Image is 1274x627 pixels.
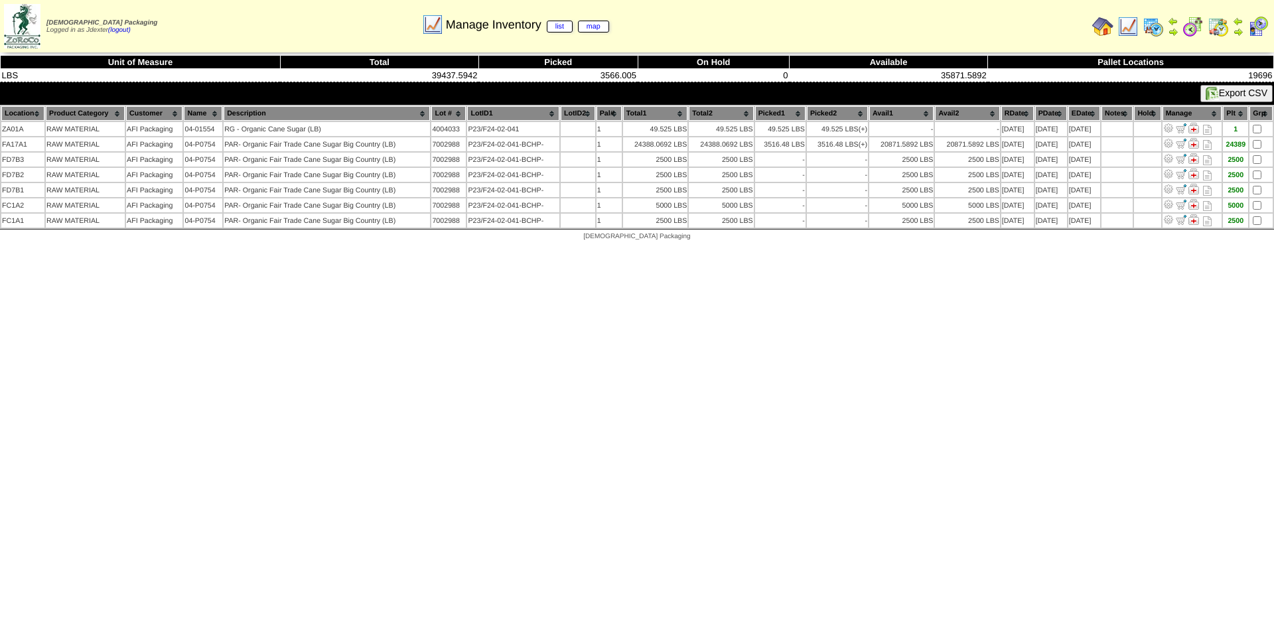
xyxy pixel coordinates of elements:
[935,214,999,228] td: 2500 LBS
[935,106,999,121] th: Avail2
[1035,183,1067,197] td: [DATE]
[623,106,687,121] th: Total1
[1224,171,1247,179] div: 2500
[467,168,559,182] td: P23/F24-02-041-BCHP-
[1176,184,1186,194] img: Move
[578,21,609,33] a: map
[1035,106,1067,121] th: PDate
[869,137,934,151] td: 20871.5892 LBS
[431,214,466,228] td: 7002988
[1208,16,1229,37] img: calendarinout.gif
[224,122,430,136] td: RG - Organic Cane Sugar (LB)
[1,214,44,228] td: FC1A1
[623,153,687,167] td: 2500 LBS
[689,198,753,212] td: 5000 LBS
[1,168,44,182] td: FD7B2
[1168,16,1178,27] img: arrowleft.gif
[1068,198,1100,212] td: [DATE]
[1117,16,1139,37] img: line_graph.gif
[1068,153,1100,167] td: [DATE]
[935,122,999,136] td: -
[623,198,687,212] td: 5000 LBS
[1035,122,1067,136] td: [DATE]
[1176,138,1186,149] img: Move
[689,106,753,121] th: Total2
[126,183,182,197] td: AFI Packaging
[431,168,466,182] td: 7002988
[988,69,1274,82] td: 19696
[1233,27,1243,37] img: arrowright.gif
[1233,16,1243,27] img: arrowleft.gif
[1163,199,1174,210] img: Adjust
[623,137,687,151] td: 24388.0692 LBS
[1182,16,1204,37] img: calendarblend.gif
[755,168,806,182] td: -
[467,137,559,151] td: P23/F24-02-041-BCHP-
[1163,214,1174,225] img: Adjust
[280,56,478,69] th: Total
[1224,125,1247,133] div: 1
[1203,186,1212,196] i: Note
[1224,202,1247,210] div: 5000
[1101,106,1133,121] th: Notes
[1168,27,1178,37] img: arrowright.gif
[1001,183,1034,197] td: [DATE]
[1176,214,1186,225] img: Move
[224,137,430,151] td: PAR- Organic Fair Trade Cane Sugar Big Country (LB)
[869,153,934,167] td: 2500 LBS
[1068,168,1100,182] td: [DATE]
[184,137,222,151] td: 04-P0754
[126,106,182,121] th: Customer
[126,122,182,136] td: AFI Packaging
[184,168,222,182] td: 04-P0754
[1035,214,1067,228] td: [DATE]
[597,153,622,167] td: 1
[184,214,222,228] td: 04-P0754
[46,183,125,197] td: RAW MATERIAL
[755,106,806,121] th: Picked1
[869,198,934,212] td: 5000 LBS
[807,106,868,121] th: Picked2
[1188,199,1199,210] img: Manage Hold
[623,183,687,197] td: 2500 LBS
[1163,106,1222,121] th: Manage
[1035,168,1067,182] td: [DATE]
[184,106,222,121] th: Name
[755,198,806,212] td: -
[597,214,622,228] td: 1
[1249,106,1273,121] th: Grp
[1224,186,1247,194] div: 2500
[1163,138,1174,149] img: Adjust
[1188,184,1199,194] img: Manage Hold
[280,69,478,82] td: 39437.5942
[547,21,573,33] a: list
[597,198,622,212] td: 1
[1068,122,1100,136] td: [DATE]
[1188,169,1199,179] img: Manage Hold
[1188,138,1199,149] img: Manage Hold
[755,214,806,228] td: -
[790,56,988,69] th: Available
[1188,153,1199,164] img: Manage Hold
[224,106,430,121] th: Description
[1203,171,1212,180] i: Note
[1163,123,1174,133] img: Adjust
[1203,140,1212,150] i: Note
[561,106,595,121] th: LotID2
[869,183,934,197] td: 2500 LBS
[431,122,466,136] td: 4004033
[431,137,466,151] td: 7002988
[46,168,125,182] td: RAW MATERIAL
[467,198,559,212] td: P23/F24-02-041-BCHP-
[478,69,638,82] td: 3566.005
[46,106,125,121] th: Product Category
[807,153,868,167] td: -
[1001,122,1034,136] td: [DATE]
[689,137,753,151] td: 24388.0692 LBS
[431,153,466,167] td: 7002988
[859,141,867,149] div: (+)
[184,198,222,212] td: 04-P0754
[1224,156,1247,164] div: 2500
[1035,153,1067,167] td: [DATE]
[1,122,44,136] td: ZA01A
